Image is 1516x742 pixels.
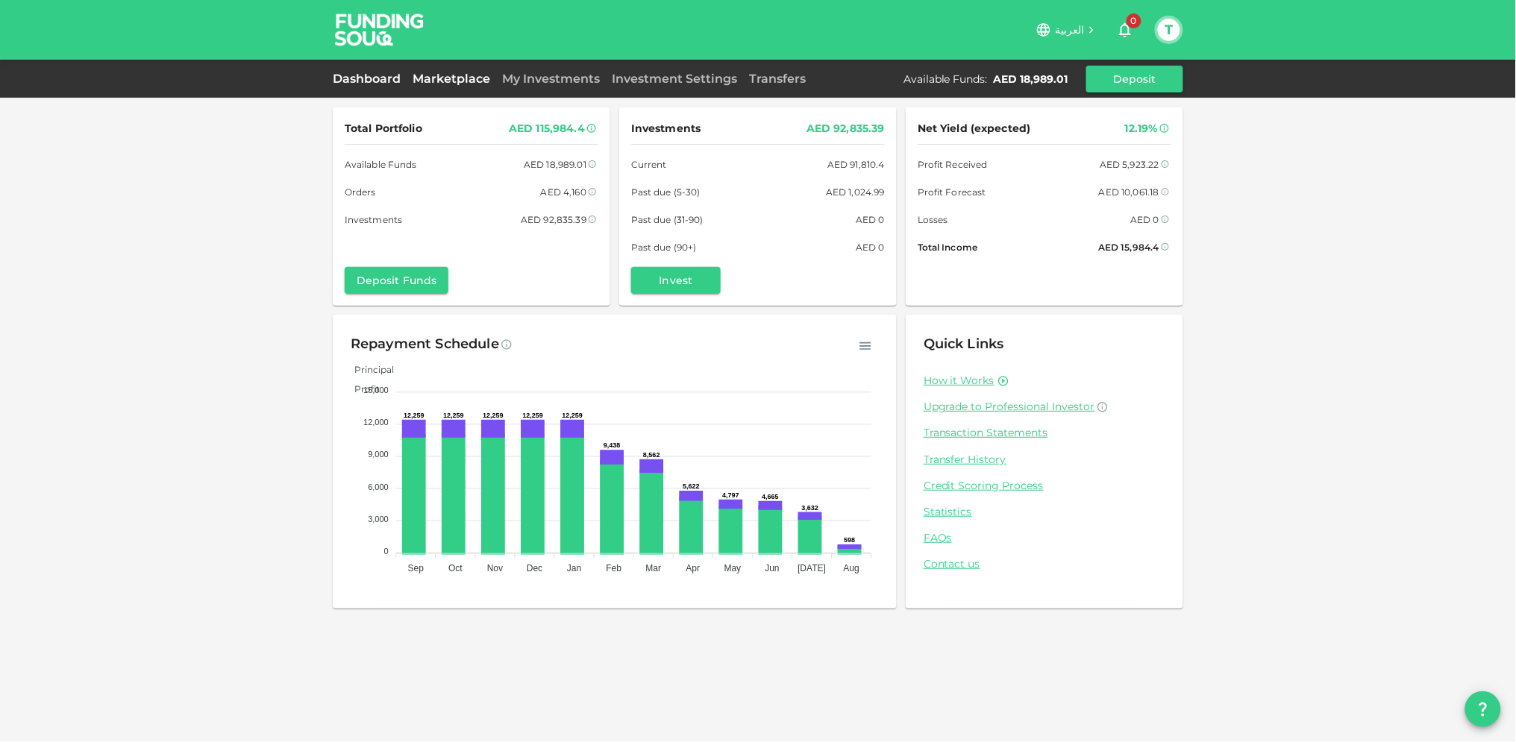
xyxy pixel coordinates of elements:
span: Available Funds [345,157,417,172]
a: My Investments [496,72,606,86]
a: Credit Scoring Process [924,479,1165,493]
span: Profit [343,383,380,394]
div: Available Funds : [903,72,988,87]
div: AED 91,810.4 [827,157,885,172]
div: 12.19% [1125,119,1158,138]
div: AED 1,024.99 [826,184,885,200]
a: How it Works [924,374,995,388]
tspan: [DATE] [798,563,826,573]
tspan: Jan [567,563,581,573]
tspan: May [724,563,742,573]
span: Upgrade to Professional Investor [924,400,1095,413]
tspan: 0 [384,547,389,556]
a: Contact us [924,557,1165,571]
tspan: 3,000 [368,515,389,524]
a: Transaction Statements [924,426,1165,440]
span: Past due (90+) [631,239,697,255]
button: Deposit Funds [345,267,448,294]
tspan: Sep [408,563,425,573]
button: Invest [631,267,721,294]
span: Total Income [918,239,977,255]
tspan: Mar [646,563,662,573]
tspan: Feb [607,563,622,573]
span: 0 [1127,13,1141,28]
a: Statistics [924,505,1165,519]
tspan: 12,000 [363,418,389,427]
a: Transfer History [924,453,1165,467]
span: Losses [918,212,948,227]
div: AED 0 [856,212,885,227]
div: AED 0 [856,239,885,255]
a: FAQs [924,531,1165,545]
span: Profit Forecast [918,184,986,200]
a: Dashboard [333,72,407,86]
div: AED 92,835.39 [806,119,885,138]
tspan: 9,000 [368,450,389,459]
span: Profit Received [918,157,988,172]
a: Investment Settings [606,72,743,86]
span: Current [631,157,667,172]
tspan: 6,000 [368,482,389,491]
a: Marketplace [407,72,496,86]
div: Repayment Schedule [351,333,499,356]
span: Investments [345,212,402,227]
tspan: Aug [844,563,859,573]
tspan: Jun [765,563,780,573]
a: Transfers [743,72,812,86]
div: AED 4,160 [541,184,586,200]
span: Principal [343,364,394,375]
button: question [1465,691,1501,727]
div: AED 15,984.4 [1098,239,1159,255]
a: Upgrade to Professional Investor [924,400,1165,414]
div: AED 115,984.4 [509,119,585,138]
span: Net Yield (expected) [918,119,1031,138]
div: AED 0 [1130,212,1159,227]
button: Deposit [1086,66,1183,92]
tspan: Apr [686,563,701,573]
span: العربية [1055,23,1085,37]
tspan: Dec [527,563,542,573]
span: Past due (31-90) [631,212,704,227]
div: AED 18,989.01 [524,157,586,172]
tspan: 15,000 [363,386,389,395]
div: AED 10,061.18 [1099,184,1159,200]
span: Investments [631,119,701,138]
span: Quick Links [924,336,1004,352]
div: AED 5,923.22 [1100,157,1159,172]
span: Total Portfolio [345,119,422,138]
tspan: Oct [448,563,463,573]
div: AED 92,835.39 [521,212,586,227]
button: T [1158,19,1180,41]
div: AED 18,989.01 [994,72,1068,87]
button: 0 [1110,15,1140,45]
tspan: Nov [487,563,503,573]
span: Orders [345,184,376,200]
span: Past due (5-30) [631,184,701,200]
